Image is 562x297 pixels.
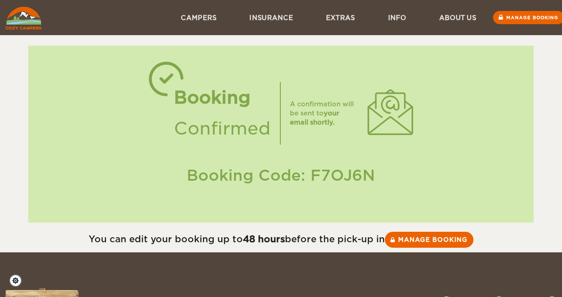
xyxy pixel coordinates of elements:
a: Manage booking [385,232,473,248]
strong: 48 hours [243,234,285,245]
div: Booking Code: F7OJ6N [37,165,525,186]
img: Cozy Campers [5,7,42,30]
div: Confirmed [174,113,271,144]
div: Booking [174,82,271,113]
div: A confirmation will be sent to [290,99,358,127]
a: Cookie settings [9,274,28,287]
